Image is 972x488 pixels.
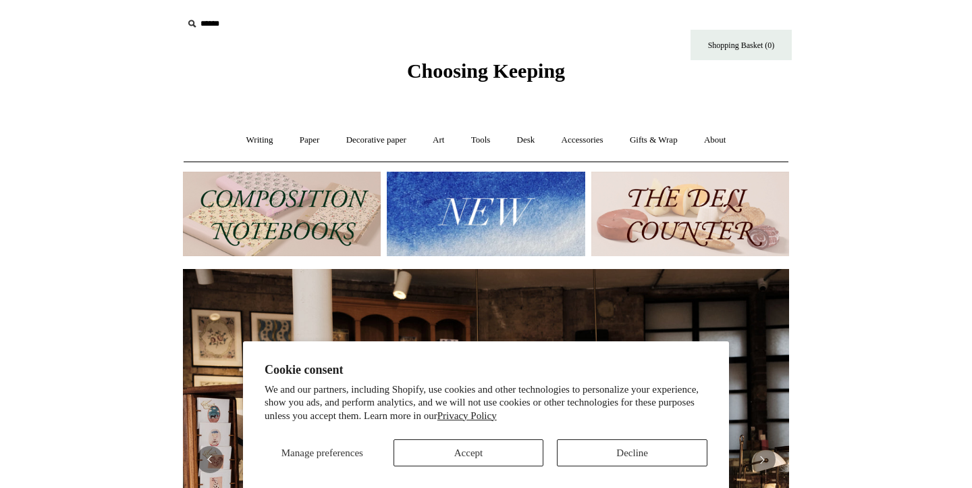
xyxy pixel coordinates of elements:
[407,70,565,80] a: Choosing Keeping
[557,439,707,466] button: Decline
[288,122,332,158] a: Paper
[692,122,738,158] a: About
[196,446,223,473] button: Previous
[618,122,690,158] a: Gifts & Wrap
[281,447,363,458] span: Manage preferences
[549,122,616,158] a: Accessories
[265,439,380,466] button: Manage preferences
[749,446,776,473] button: Next
[421,122,456,158] a: Art
[183,172,381,256] img: 202302 Composition ledgers.jpg__PID:69722ee6-fa44-49dd-a067-31375e5d54ec
[265,383,707,423] p: We and our partners, including Shopify, use cookies and other technologies to personalize your ex...
[505,122,547,158] a: Desk
[234,122,286,158] a: Writing
[407,59,565,82] span: Choosing Keeping
[265,363,707,377] h2: Cookie consent
[394,439,544,466] button: Accept
[437,410,497,421] a: Privacy Policy
[591,172,789,256] img: The Deli Counter
[459,122,503,158] a: Tools
[334,122,418,158] a: Decorative paper
[691,30,792,60] a: Shopping Basket (0)
[387,172,585,256] img: New.jpg__PID:f73bdf93-380a-4a35-bcfe-7823039498e1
